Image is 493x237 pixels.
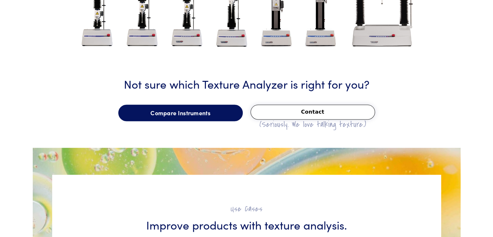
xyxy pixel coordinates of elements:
[52,76,441,92] h3: Not sure which Texture Analyzer is right for you?
[81,204,412,214] h2: Use Cases
[81,217,412,232] h3: Improve products with texture analysis.
[251,105,375,119] button: Contact
[118,105,243,121] a: Compare Instruments
[251,119,375,130] h2: (Seriously. We love talking texture.)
